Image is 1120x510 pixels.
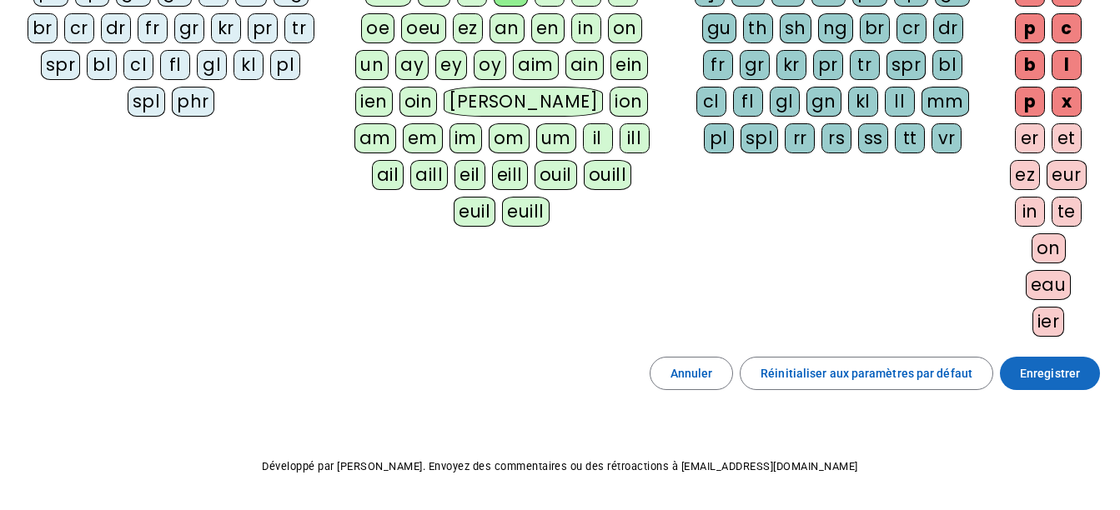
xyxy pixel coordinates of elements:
[172,87,214,117] div: phr
[410,160,448,190] div: aill
[474,50,506,80] div: oy
[702,13,736,43] div: gu
[813,50,843,80] div: pr
[453,13,483,43] div: ez
[1047,160,1087,190] div: eur
[1026,270,1072,300] div: eau
[932,50,962,80] div: bl
[197,50,227,80] div: gl
[355,87,393,117] div: ien
[28,13,58,43] div: br
[780,13,811,43] div: sh
[620,123,650,153] div: ill
[372,160,404,190] div: ail
[234,50,264,80] div: kl
[455,160,485,190] div: eil
[395,50,429,80] div: ay
[101,13,131,43] div: dr
[650,357,734,390] button: Annuler
[741,123,779,153] div: spl
[490,13,525,43] div: an
[535,160,577,190] div: ouil
[489,123,530,153] div: om
[1052,87,1082,117] div: x
[41,50,81,80] div: spr
[895,123,925,153] div: tt
[571,13,601,43] div: in
[850,50,880,80] div: tr
[704,123,734,153] div: pl
[848,87,878,117] div: kl
[886,50,927,80] div: spr
[1032,307,1065,337] div: ier
[284,13,314,43] div: tr
[565,50,605,80] div: ain
[248,13,278,43] div: pr
[1015,13,1045,43] div: p
[13,457,1107,477] p: Développé par [PERSON_NAME]. Envoyez des commentaires ou des rétroactions à [EMAIL_ADDRESS][DOMAI...
[932,123,962,153] div: vr
[502,197,549,227] div: euill
[354,123,396,153] div: am
[897,13,927,43] div: cr
[733,87,763,117] div: fl
[1052,123,1082,153] div: et
[1052,50,1082,80] div: l
[818,13,853,43] div: ng
[403,123,443,153] div: em
[785,123,815,153] div: rr
[536,123,576,153] div: um
[1000,357,1100,390] button: Enregistrer
[454,197,495,227] div: euil
[670,363,713,383] span: Annuler
[703,50,733,80] div: fr
[1032,233,1066,263] div: on
[138,13,168,43] div: fr
[1020,363,1080,383] span: Enregistrer
[399,87,438,117] div: oin
[860,13,890,43] div: br
[1052,197,1082,227] div: te
[1015,50,1045,80] div: b
[355,50,389,80] div: un
[740,357,993,390] button: Réinitialiser aux paramètres par défaut
[1015,197,1045,227] div: in
[1010,160,1040,190] div: ez
[123,50,153,80] div: cl
[128,87,166,117] div: spl
[610,87,648,117] div: ion
[770,87,800,117] div: gl
[858,123,888,153] div: ss
[821,123,851,153] div: rs
[776,50,806,80] div: kr
[806,87,841,117] div: gn
[922,87,969,117] div: mm
[610,50,648,80] div: ein
[608,13,642,43] div: on
[450,123,482,153] div: im
[435,50,467,80] div: ey
[743,13,773,43] div: th
[1015,123,1045,153] div: er
[885,87,915,117] div: ll
[361,13,394,43] div: oe
[492,160,528,190] div: eill
[270,50,300,80] div: pl
[174,13,204,43] div: gr
[160,50,190,80] div: fl
[584,160,631,190] div: ouill
[401,13,446,43] div: oeu
[87,50,117,80] div: bl
[761,363,972,383] span: Réinitialiser aux paramètres par défaut
[1052,13,1082,43] div: c
[933,13,963,43] div: dr
[444,87,603,117] div: [PERSON_NAME]
[513,50,559,80] div: aim
[531,13,565,43] div: en
[64,13,94,43] div: cr
[1015,87,1045,117] div: p
[696,87,726,117] div: cl
[740,50,770,80] div: gr
[583,123,613,153] div: il
[211,13,241,43] div: kr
